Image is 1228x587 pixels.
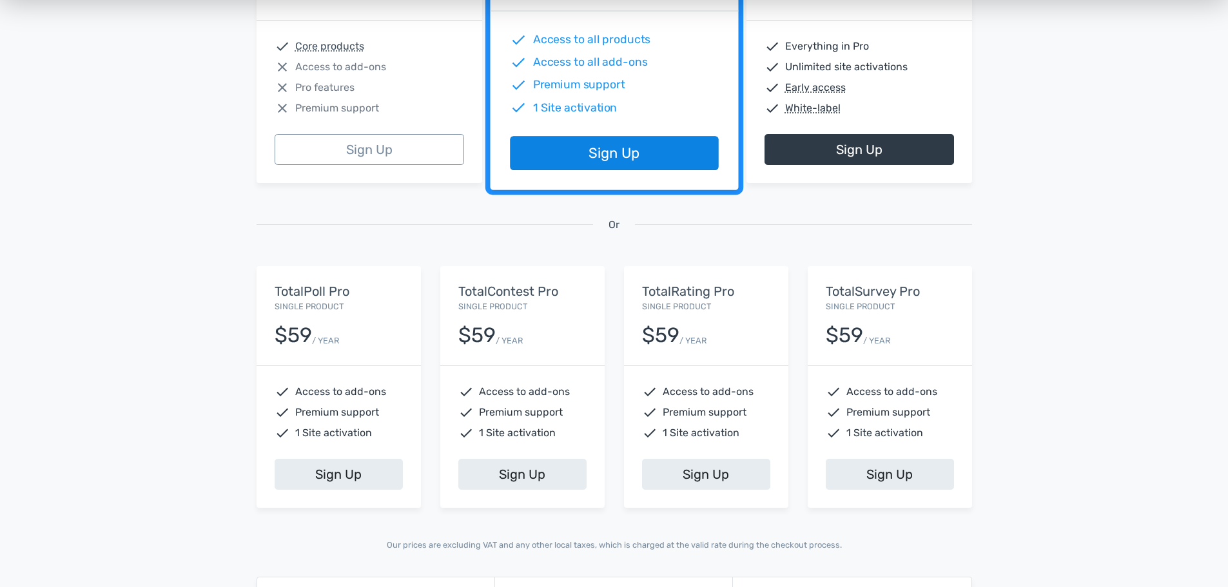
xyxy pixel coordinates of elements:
[275,425,290,441] span: check
[785,80,846,95] abbr: Early access
[295,101,379,116] span: Premium support
[295,384,386,399] span: Access to add-ons
[458,405,474,420] span: check
[863,334,890,347] small: / YEAR
[275,302,344,311] small: Single Product
[765,80,780,95] span: check
[275,284,403,298] h5: TotalPoll Pro
[765,101,780,116] span: check
[642,425,658,441] span: check
[765,39,780,54] span: check
[295,59,386,75] span: Access to add-ons
[275,134,464,165] a: Sign Up
[479,405,563,420] span: Premium support
[785,101,841,116] abbr: White-label
[257,539,972,551] p: Our prices are excluding VAT and any other local taxes, which is charged at the valid rate during...
[510,54,527,71] span: check
[826,384,841,399] span: check
[479,384,570,399] span: Access to add-ons
[826,284,954,298] h5: TotalSurvey Pro
[532,54,647,71] span: Access to all add-ons
[275,80,290,95] span: close
[642,384,658,399] span: check
[642,302,711,311] small: Single Product
[510,77,527,93] span: check
[765,59,780,75] span: check
[642,284,770,298] h5: TotalRating Pro
[663,425,739,441] span: 1 Site activation
[275,405,290,420] span: check
[846,405,930,420] span: Premium support
[826,425,841,441] span: check
[458,284,587,298] h5: TotalContest Pro
[295,405,379,420] span: Premium support
[609,217,619,233] span: Or
[826,405,841,420] span: check
[826,302,895,311] small: Single Product
[785,39,869,54] span: Everything in Pro
[295,425,372,441] span: 1 Site activation
[458,384,474,399] span: check
[458,459,587,490] a: Sign Up
[458,302,527,311] small: Single Product
[765,134,954,165] a: Sign Up
[679,334,707,347] small: / YEAR
[479,425,556,441] span: 1 Site activation
[496,334,523,347] small: / YEAR
[295,39,364,54] abbr: Core products
[785,59,908,75] span: Unlimited site activations
[826,324,863,347] div: $59
[532,77,625,93] span: Premium support
[275,459,403,490] a: Sign Up
[510,32,527,48] span: check
[510,99,527,116] span: check
[663,384,754,399] span: Access to add-ons
[826,459,954,490] a: Sign Up
[275,324,312,347] div: $59
[275,384,290,399] span: check
[458,324,496,347] div: $59
[312,334,339,347] small: / YEAR
[663,405,746,420] span: Premium support
[458,425,474,441] span: check
[532,99,617,116] span: 1 Site activation
[532,32,650,48] span: Access to all products
[642,459,770,490] a: Sign Up
[510,137,718,171] a: Sign Up
[642,405,658,420] span: check
[295,80,355,95] span: Pro features
[275,101,290,116] span: close
[846,384,937,399] span: Access to add-ons
[846,425,923,441] span: 1 Site activation
[642,324,679,347] div: $59
[275,39,290,54] span: check
[275,59,290,75] span: close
